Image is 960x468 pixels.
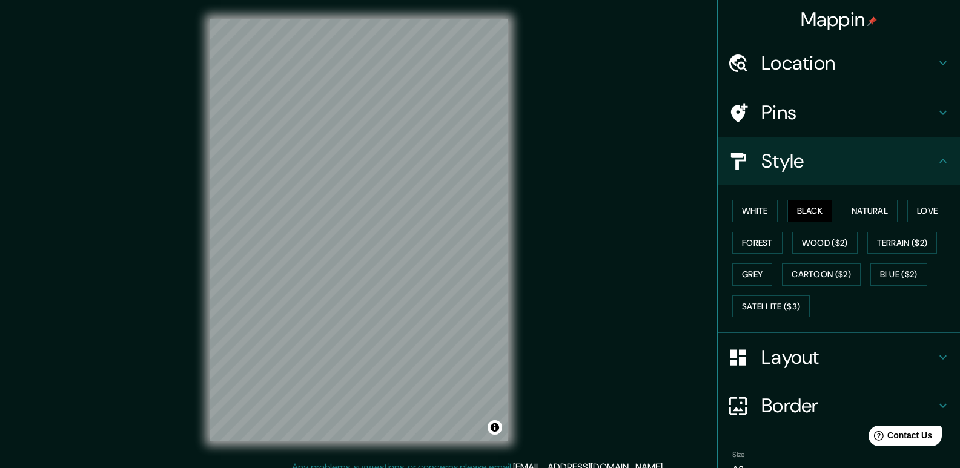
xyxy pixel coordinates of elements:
button: Satellite ($3) [732,295,810,318]
button: Grey [732,263,772,286]
button: Terrain ($2) [867,232,938,254]
button: Natural [842,200,898,222]
button: Forest [732,232,783,254]
button: White [732,200,778,222]
h4: Mappin [801,7,878,31]
h4: Border [761,394,936,418]
label: Size [732,450,745,460]
div: Pins [718,88,960,137]
canvas: Map [210,19,508,441]
h4: Location [761,51,936,75]
button: Blue ($2) [870,263,927,286]
div: Layout [718,333,960,381]
button: Wood ($2) [792,232,858,254]
h4: Style [761,149,936,173]
h4: Layout [761,345,936,369]
button: Love [907,200,947,222]
div: Location [718,39,960,87]
div: Border [718,381,960,430]
img: pin-icon.png [867,16,877,26]
h4: Pins [761,101,936,125]
button: Toggle attribution [488,420,502,435]
div: Style [718,137,960,185]
iframe: Help widget launcher [852,421,947,455]
button: Cartoon ($2) [782,263,861,286]
button: Black [787,200,833,222]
